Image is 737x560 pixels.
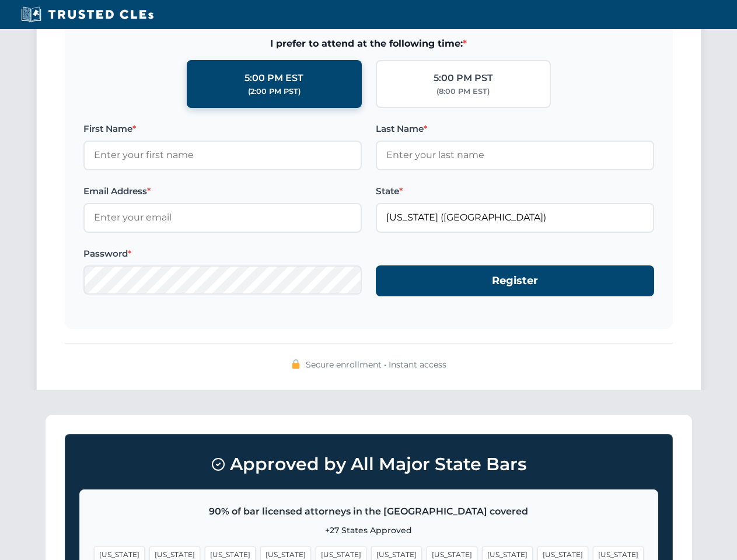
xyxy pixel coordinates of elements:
[376,184,654,198] label: State
[376,265,654,296] button: Register
[83,203,362,232] input: Enter your email
[434,71,493,86] div: 5:00 PM PST
[376,203,654,232] input: Florida (FL)
[83,36,654,51] span: I prefer to attend at the following time:
[83,247,362,261] label: Password
[94,504,644,519] p: 90% of bar licensed attorneys in the [GEOGRAPHIC_DATA] covered
[291,359,301,369] img: 🔒
[248,86,301,97] div: (2:00 PM PST)
[18,6,157,23] img: Trusted CLEs
[83,122,362,136] label: First Name
[376,122,654,136] label: Last Name
[244,71,303,86] div: 5:00 PM EST
[79,449,658,480] h3: Approved by All Major State Bars
[436,86,490,97] div: (8:00 PM EST)
[83,141,362,170] input: Enter your first name
[94,524,644,537] p: +27 States Approved
[376,141,654,170] input: Enter your last name
[83,184,362,198] label: Email Address
[306,358,446,371] span: Secure enrollment • Instant access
